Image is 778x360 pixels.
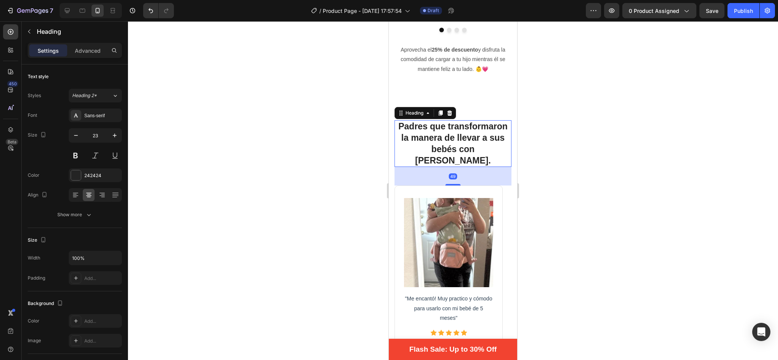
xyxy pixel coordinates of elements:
[323,7,402,15] span: Product Page - [DATE] 17:57:54
[699,3,724,18] button: Save
[28,255,40,261] div: Width
[428,7,439,14] span: Draft
[69,251,122,265] input: Auto
[3,3,57,18] button: 7
[6,139,18,145] div: Beta
[38,47,59,55] p: Settings
[28,337,41,344] div: Image
[28,92,41,99] div: Styles
[84,318,120,325] div: Add...
[752,323,770,341] div: Open Intercom Messenger
[706,8,718,14] span: Save
[50,6,53,15] p: 7
[28,190,49,200] div: Align
[28,299,65,309] div: Background
[7,81,18,87] div: 450
[629,7,679,15] span: 0 product assigned
[28,73,49,80] div: Text style
[389,21,517,360] iframe: Design area
[734,7,753,15] div: Publish
[28,172,39,179] div: Color
[69,89,122,102] button: Heading 2*
[72,92,97,99] span: Heading 2*
[319,7,321,15] span: /
[75,47,101,55] p: Advanced
[84,172,120,179] div: 242424
[84,112,120,119] div: Sans-serif
[57,211,93,219] div: Show more
[143,3,174,18] div: Undo/Redo
[84,338,120,344] div: Add...
[728,3,759,18] button: Publish
[28,112,37,119] div: Font
[28,130,48,140] div: Size
[37,27,119,36] p: Heading
[622,3,696,18] button: 0 product assigned
[28,318,39,324] div: Color
[28,275,45,281] div: Padding
[84,275,120,282] div: Add...
[28,235,48,245] div: Size
[28,208,122,222] button: Show more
